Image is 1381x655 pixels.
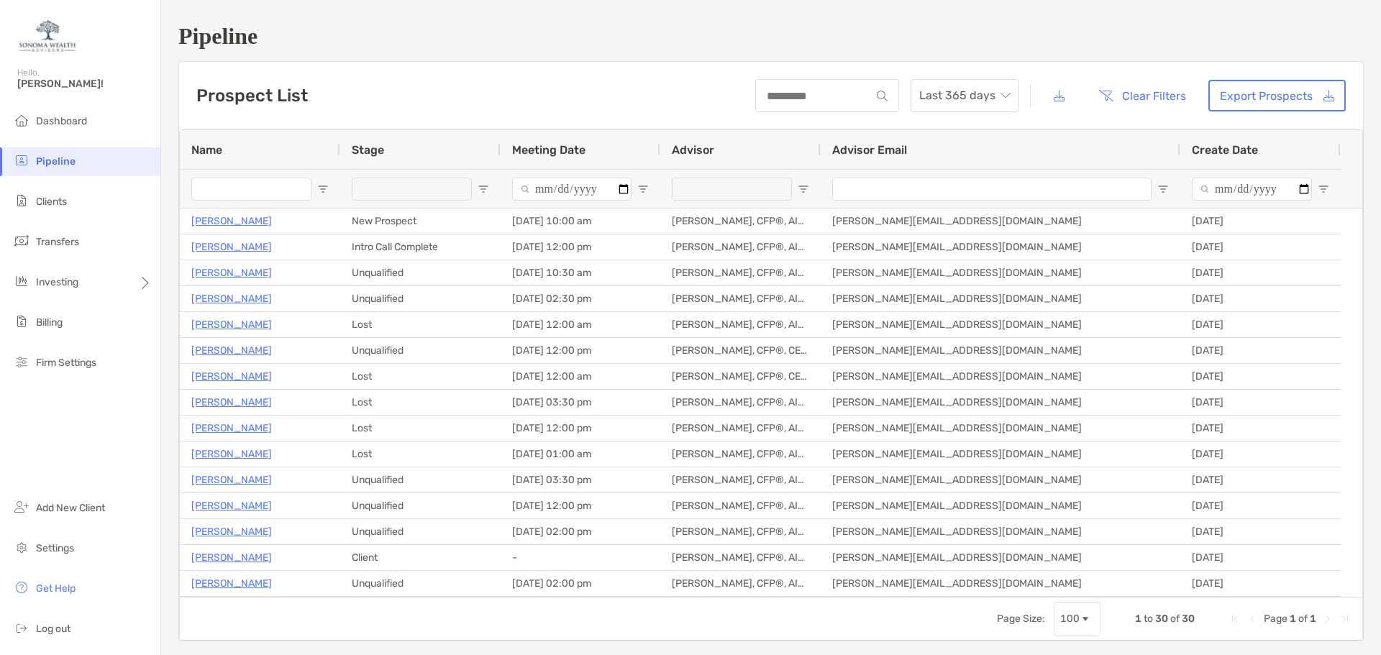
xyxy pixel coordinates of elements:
div: [PERSON_NAME], CFP®, AIF® [660,571,821,596]
img: clients icon [13,192,30,209]
a: [PERSON_NAME] [191,316,272,334]
span: Name [191,143,222,157]
div: [DATE] 12:00 am [501,364,660,389]
span: Transfers [36,236,79,248]
div: [DATE] [1180,209,1341,234]
div: [PERSON_NAME][EMAIL_ADDRESS][DOMAIN_NAME] [821,416,1180,441]
input: Create Date Filter Input [1192,178,1312,201]
span: Stage [352,143,384,157]
div: [PERSON_NAME][EMAIL_ADDRESS][DOMAIN_NAME] [821,390,1180,415]
div: [PERSON_NAME], CFP®, AIF® [660,416,821,441]
div: [PERSON_NAME][EMAIL_ADDRESS][DOMAIN_NAME] [821,571,1180,596]
span: 1 [1290,613,1296,625]
a: [PERSON_NAME] [191,497,272,515]
a: [PERSON_NAME] [191,574,272,592]
span: 30 [1155,613,1168,625]
img: settings icon [13,539,30,556]
div: [PERSON_NAME][EMAIL_ADDRESS][DOMAIN_NAME] [821,467,1180,493]
p: [PERSON_NAME] [191,212,272,230]
a: [PERSON_NAME] [191,290,272,308]
div: [PERSON_NAME], CFP®, AIF® [660,467,821,493]
div: [PERSON_NAME], CFP®, AIF® [660,312,821,337]
div: Next Page [1322,613,1334,625]
a: [PERSON_NAME] [191,419,272,437]
div: [PERSON_NAME], CFP®, AIF® [660,234,821,260]
div: [DATE] 12:00 pm [501,234,660,260]
img: add_new_client icon [13,498,30,516]
span: Billing [36,316,63,329]
span: 30 [1182,613,1195,625]
div: Unqualified [340,571,501,596]
span: Dashboard [36,115,87,127]
div: [PERSON_NAME][EMAIL_ADDRESS][DOMAIN_NAME] [821,338,1180,363]
a: [PERSON_NAME] [191,264,272,282]
p: [PERSON_NAME] [191,445,272,463]
div: [PERSON_NAME][EMAIL_ADDRESS][DOMAIN_NAME] [821,286,1180,311]
a: [PERSON_NAME] [191,393,272,411]
p: [PERSON_NAME] [191,471,272,489]
div: [DATE] 12:00 pm [501,416,660,441]
div: [PERSON_NAME], CFP®, CEPA®, AIF®, CRPC, CRPS [660,364,821,389]
a: [PERSON_NAME] [191,549,272,567]
span: Pipeline [36,155,76,168]
div: [DATE] [1180,312,1341,337]
span: Get Help [36,582,76,595]
div: First Page [1229,613,1241,625]
button: Open Filter Menu [637,183,649,195]
a: [PERSON_NAME] [191,342,272,359]
img: input icon [877,91,888,101]
div: [DATE] [1180,260,1341,285]
span: 1 [1310,613,1316,625]
img: billing icon [13,313,30,330]
span: to [1144,613,1153,625]
div: [DATE] 03:30 pm [501,467,660,493]
div: [DATE] [1180,416,1341,441]
div: Unqualified [340,338,501,363]
div: [DATE] 01:00 am [501,441,660,467]
div: [DATE] 12:00 am [501,312,660,337]
input: Name Filter Input [191,178,311,201]
span: Advisor Email [832,143,907,157]
img: transfers icon [13,232,30,249]
div: Unqualified [340,493,501,518]
div: [DATE] [1180,338,1341,363]
button: Clear Filters [1088,80,1197,111]
span: 1 [1135,613,1141,625]
button: Open Filter Menu [317,183,329,195]
div: [DATE] 02:00 pm [501,571,660,596]
span: Clients [36,196,67,208]
div: Unqualified [340,519,501,544]
a: [PERSON_NAME] [191,523,272,541]
div: [DATE] 12:00 pm [501,338,660,363]
img: pipeline icon [13,152,30,169]
a: [PERSON_NAME] [191,238,272,256]
div: [DATE] 12:00 pm [501,493,660,518]
button: Open Filter Menu [798,183,809,195]
span: Add New Client [36,502,105,514]
div: [DATE] 02:00 pm [501,519,660,544]
h3: Prospect List [196,86,308,106]
div: Lost [340,390,501,415]
div: Last Page [1339,613,1351,625]
div: [PERSON_NAME], CFP®, AIF® [660,390,821,415]
div: Intro Call Complete [340,234,501,260]
div: 100 [1060,613,1080,625]
div: [PERSON_NAME][EMAIL_ADDRESS][DOMAIN_NAME] [821,312,1180,337]
div: [PERSON_NAME][EMAIL_ADDRESS][DOMAIN_NAME] [821,234,1180,260]
div: [PERSON_NAME][EMAIL_ADDRESS][DOMAIN_NAME] [821,260,1180,285]
div: [DATE] [1180,441,1341,467]
span: Firm Settings [36,357,96,369]
div: [PERSON_NAME], CFP®, AIF® [660,493,821,518]
div: [DATE] [1180,364,1341,389]
div: Page Size [1054,602,1100,636]
img: Zoe Logo [17,6,78,58]
button: Open Filter Menu [1157,183,1169,195]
